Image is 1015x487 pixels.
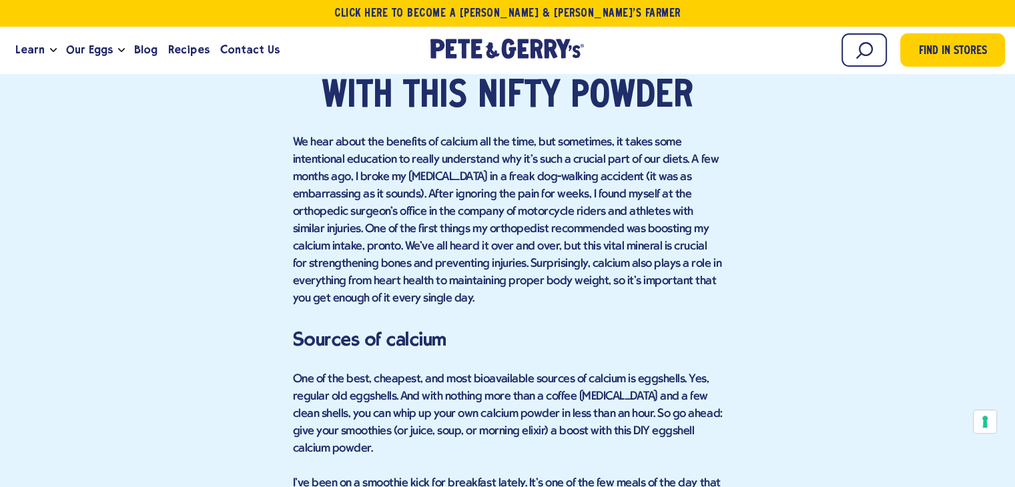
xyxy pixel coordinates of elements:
[118,48,125,53] button: Open the dropdown menu for Our Eggs
[293,134,723,308] p: We hear about the benefits of calcium all the time, but sometimes, it takes some intentional educ...
[168,41,209,58] span: Recipes
[129,32,163,68] a: Blog
[974,410,996,433] button: Your consent preferences for tracking technologies
[293,371,723,458] p: One of the best, cheapest, and most bioavailable sources of calcium is eggshells. Yes, regular ol...
[134,41,157,58] span: Blog
[10,32,50,68] a: Learn
[66,41,113,58] span: Our Eggs
[215,32,285,68] a: Contact Us
[61,32,118,68] a: Our Eggs
[220,41,280,58] span: Contact Us
[919,43,987,61] span: Find in Stores
[50,48,57,53] button: Open the dropdown menu for Learn
[163,32,214,68] a: Recipes
[293,37,723,117] h2: Boost Calcium Intake with This Nifty Powder
[841,33,887,67] input: Search
[293,325,723,354] h3: Sources of calcium
[15,41,45,58] span: Learn
[900,33,1005,67] a: Find in Stores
